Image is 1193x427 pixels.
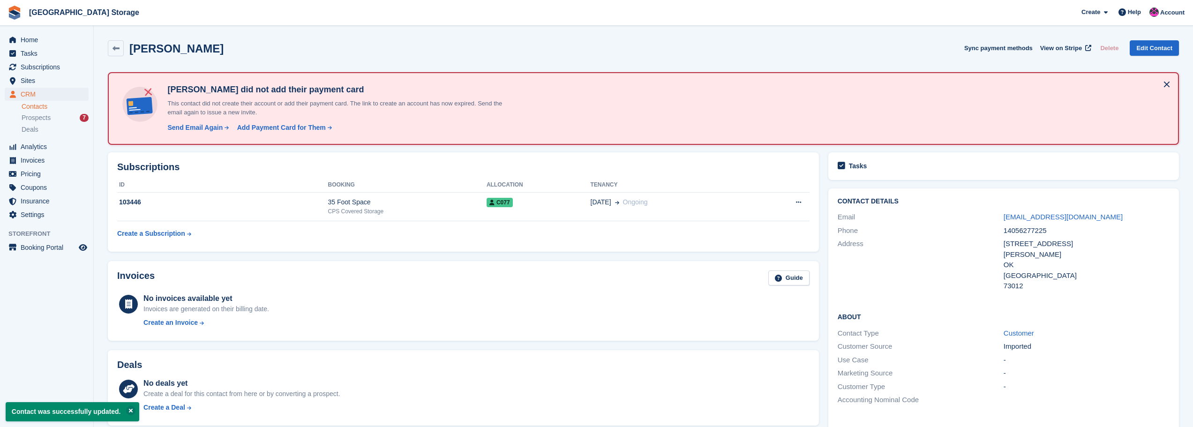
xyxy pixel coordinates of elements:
a: Add Payment Card for Them [233,123,333,133]
div: Add Payment Card for Them [237,123,326,133]
div: Customer Source [838,341,1004,352]
div: - [1004,368,1170,379]
div: [STREET_ADDRESS] [1004,239,1170,249]
span: Prospects [22,113,51,122]
a: View on Stripe [1036,40,1093,56]
div: Address [838,239,1004,292]
div: Marketing Source [838,368,1004,379]
h2: Invoices [117,270,155,286]
div: Customer Type [838,382,1004,392]
div: CPS Covered Storage [328,207,486,216]
h2: Subscriptions [117,162,810,172]
a: menu [5,167,89,180]
img: no-card-linked-e7822e413c904bf8b177c4d89f31251c4716f9871600ec3ca5bfc59e148c83f4.svg [120,84,160,124]
div: Create a deal for this contact from here or by converting a prospect. [143,389,340,399]
p: Contact was successfully updated. [6,402,139,421]
h2: [PERSON_NAME] [129,42,224,55]
div: Send Email Again [167,123,223,133]
span: Pricing [21,167,77,180]
span: Ongoing [623,198,648,206]
th: Booking [328,178,486,193]
img: stora-icon-8386f47178a22dfd0bd8f6a31ec36ba5ce8667c1dd55bd0f319d3a0aa187defe.svg [8,6,22,20]
a: menu [5,208,89,221]
th: Tenancy [591,178,754,193]
span: Settings [21,208,77,221]
span: Coupons [21,181,77,194]
h4: [PERSON_NAME] did not add their payment card [164,84,515,95]
div: 73012 [1004,281,1170,292]
span: Deals [22,125,38,134]
a: Edit Contact [1130,40,1179,56]
div: - [1004,382,1170,392]
a: menu [5,181,89,194]
th: Allocation [487,178,591,193]
span: Home [21,33,77,46]
a: menu [5,60,89,74]
div: Contact Type [838,328,1004,339]
a: [GEOGRAPHIC_DATA] Storage [25,5,143,20]
span: Analytics [21,140,77,153]
div: 7 [80,114,89,122]
span: Subscriptions [21,60,77,74]
th: ID [117,178,328,193]
span: Booking Portal [21,241,77,254]
h2: Contact Details [838,198,1170,205]
span: Invoices [21,154,77,167]
img: Jantz Morgan [1149,7,1159,17]
a: menu [5,47,89,60]
div: Use Case [838,355,1004,366]
div: Imported [1004,341,1170,352]
span: C077 [487,198,513,207]
span: View on Stripe [1040,44,1082,53]
span: [DATE] [591,197,611,207]
button: Sync payment methods [964,40,1033,56]
div: OK [1004,260,1170,270]
span: Tasks [21,47,77,60]
a: Create an Invoice [143,318,269,328]
span: Storefront [8,229,93,239]
div: [PERSON_NAME] [1004,249,1170,260]
h2: Deals [117,360,142,370]
div: 103446 [117,197,328,207]
span: Insurance [21,195,77,208]
div: Invoices are generated on their billing date. [143,304,269,314]
a: menu [5,88,89,101]
a: menu [5,195,89,208]
p: This contact did not create their account or add their payment card. The link to create an accoun... [164,99,515,117]
div: Accounting Nominal Code [838,395,1004,405]
span: Create [1081,7,1100,17]
div: Create a Subscription [117,229,185,239]
a: Create a Deal [143,403,340,412]
div: [GEOGRAPHIC_DATA] [1004,270,1170,281]
div: Create a Deal [143,403,185,412]
a: Customer [1004,329,1034,337]
a: [EMAIL_ADDRESS][DOMAIN_NAME] [1004,213,1123,221]
a: Contacts [22,102,89,111]
a: menu [5,140,89,153]
span: Help [1128,7,1141,17]
h2: Tasks [849,162,867,170]
a: menu [5,154,89,167]
div: Phone [838,225,1004,236]
a: Preview store [77,242,89,253]
span: CRM [21,88,77,101]
span: Sites [21,74,77,87]
a: menu [5,74,89,87]
a: Deals [22,125,89,135]
div: Email [838,212,1004,223]
a: Prospects 7 [22,113,89,123]
a: Create a Subscription [117,225,191,242]
div: No invoices available yet [143,293,269,304]
a: menu [5,241,89,254]
div: - [1004,355,1170,366]
div: 14056277225 [1004,225,1170,236]
span: Account [1160,8,1185,17]
a: menu [5,33,89,46]
div: 35 Foot Space [328,197,486,207]
a: Guide [768,270,810,286]
h2: About [838,312,1170,321]
div: Create an Invoice [143,318,198,328]
button: Delete [1096,40,1122,56]
div: No deals yet [143,378,340,389]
